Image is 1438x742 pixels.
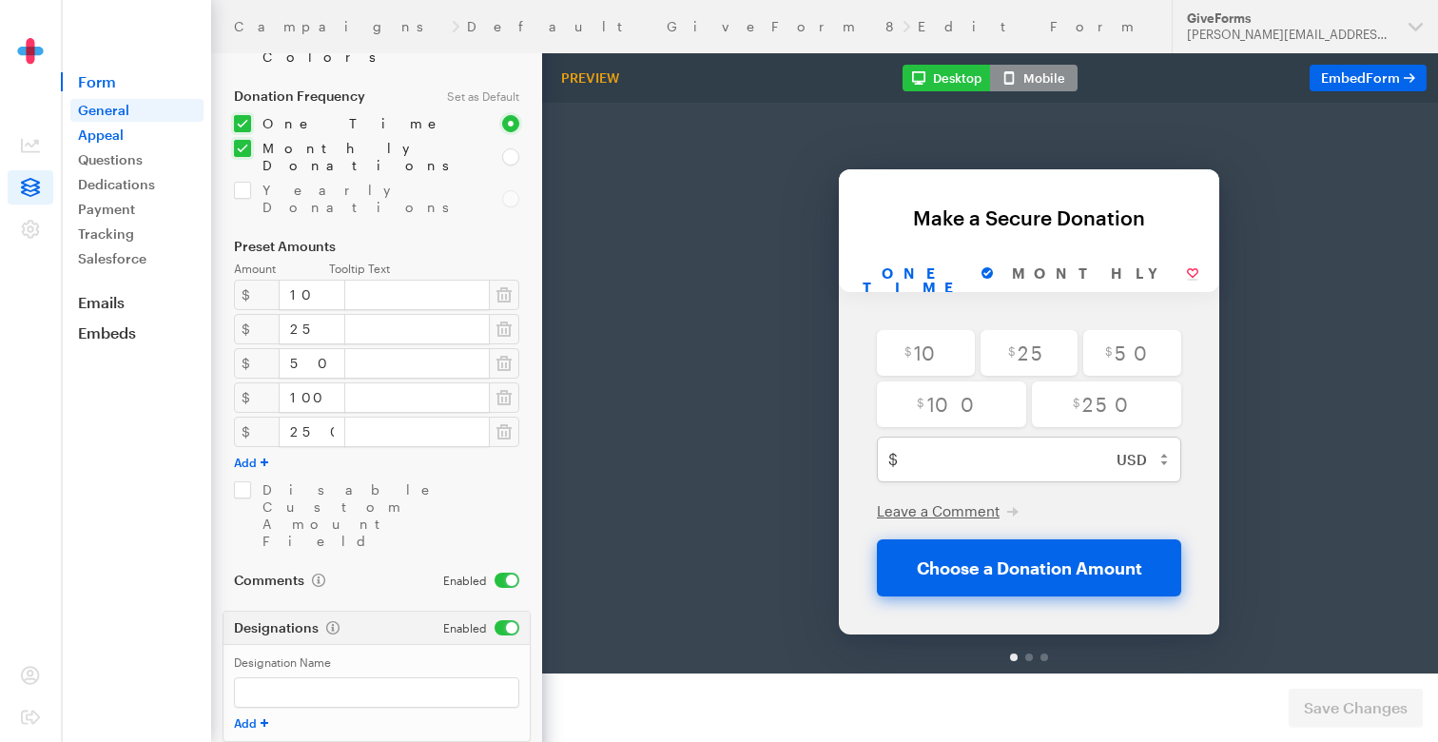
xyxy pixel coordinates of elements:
label: Preset Amounts [234,239,519,254]
a: Dedications [70,173,204,196]
a: Default GiveForm 8 [467,19,895,34]
div: Preview [554,69,627,87]
div: Make a Secure Donation [316,104,658,126]
a: Embeds [61,323,211,342]
div: $ [234,417,280,447]
label: Donation Frequency [234,88,424,104]
a: General [70,99,204,122]
button: Mobile [990,65,1078,91]
div: Set as Default [436,88,531,104]
a: Tracking [70,223,204,245]
button: Add [234,715,268,731]
label: Amount [234,262,329,276]
div: $ [234,348,280,379]
button: Leave a Comment [335,399,476,418]
div: Designations [234,620,420,635]
div: [PERSON_NAME][EMAIL_ADDRESS][DOMAIN_NAME] [1187,27,1393,43]
label: Tooltip Text [329,262,519,276]
a: Salesforce [70,247,204,270]
a: Questions [70,148,204,171]
span: Leave a Comment [335,400,457,417]
span: Form [1366,69,1400,86]
a: Campaigns [234,19,444,34]
span: Form [61,72,211,91]
label: Designation Name [234,655,519,670]
label: Comments [234,573,325,588]
a: Appeal [70,124,204,146]
div: GiveForms [1187,10,1393,27]
span: Embed [1321,69,1400,86]
a: Payment [70,198,204,221]
button: Add [234,455,268,470]
a: Emails [61,293,211,312]
div: $ [234,314,280,344]
div: $ [234,280,280,310]
button: Choose a Donation Amount [335,437,639,494]
div: $ [234,382,280,413]
a: EmbedForm [1310,65,1427,91]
